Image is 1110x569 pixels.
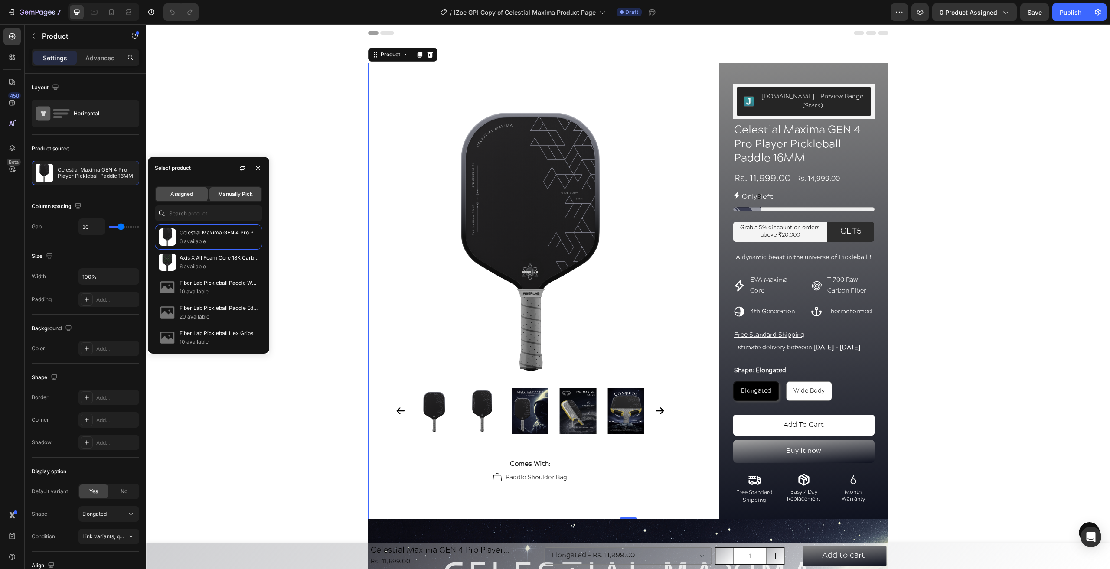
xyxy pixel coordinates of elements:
div: Shape [32,510,47,518]
button: Add To Cart [587,390,728,411]
div: Add... [96,394,137,402]
legend: Shape: Elongated [587,340,641,353]
input: quantity [587,523,621,540]
img: Judgeme.png [597,72,608,82]
iframe: To enrich screen reader interactions, please activate Accessibility in Grammarly extension settings [146,24,1110,569]
div: Gap [32,223,42,231]
div: Product [233,26,256,34]
span: Save [1028,9,1042,16]
div: Layout [32,82,61,94]
p: Grab a 5% discount on orders above ₹20,000 [590,200,679,215]
div: [DOMAIN_NAME] - Preview Badge (Stars) [615,68,718,86]
span: No [121,488,127,495]
div: Product source [32,145,69,153]
p: Advanced [85,53,115,62]
p: Paddle Shoulder Bag [359,448,421,459]
div: Default variant [32,488,68,495]
div: Condition [32,533,55,540]
span: [DATE] - [DATE] [667,321,714,326]
p: Axis X All Foam Core 18K Carbon Fiber Pickleball Paddle 16MM [180,254,258,262]
img: product feature img [36,164,53,182]
div: Undo/Redo [163,3,199,21]
div: Horizontal [74,104,127,124]
button: Elongated [78,506,139,522]
img: no-image [159,279,176,296]
p: Product [42,31,116,41]
p: Month Warranty [687,465,728,478]
span: Link variants, quantity <br> between same products [82,533,210,540]
p: A dynamic beast in the universe of Pickleball ! [587,228,728,239]
div: Publish [1060,8,1081,17]
p: 6 available [180,262,258,271]
div: Shadow [32,439,52,446]
div: Beta [7,159,21,166]
div: Shape [32,372,59,384]
div: Width [32,273,46,280]
p: 6 available [180,237,258,246]
span: Wide Body [647,364,679,370]
span: Manually Pick [218,190,253,198]
p: 10 available [180,287,258,296]
div: Add... [96,345,137,353]
p: 7 [57,7,61,17]
p: T-700 Raw Carbon Fiber [681,250,727,272]
p: EVA Maxima Core [604,250,650,272]
span: Assigned [170,190,193,198]
p: Celestial Maxima GEN 4 Pro Player Pickleball Paddle 16MM [180,228,258,237]
button: 0 product assigned [932,3,1017,21]
p: Fiber Lab Pickleball Paddle Edgeguard Protector Strip Transparent [180,304,258,312]
p: Fiber Lab Pickleball Paddle Weight Strips 3g (Pack of 4) [180,279,258,287]
input: Auto [79,219,105,234]
h1: Celestial Maxima GEN 4 Pro Player Pickleball Paddle 16MM [224,520,395,532]
button: 7 [3,3,65,21]
p: GET5 [688,199,722,216]
button: Buy it now [587,416,728,439]
p: Settings [43,53,67,62]
span: / [450,8,452,17]
button: Carousel Back Arrow [249,207,260,217]
div: Display option [32,468,66,475]
input: Auto [79,269,139,284]
button: increment [621,523,638,540]
h1: Celestial Maxima GEN 4 Pro Player Pickleball Paddle 16MM [587,98,728,143]
div: Border [32,393,49,401]
div: Background [32,323,74,335]
span: Estimate delivery between [588,321,666,326]
div: Open Intercom Messenger [1081,527,1101,547]
button: Save [1020,3,1049,21]
p: 4th Generation [604,282,649,293]
div: Select product [155,164,191,172]
p: Only left [596,167,627,179]
p: Celestial Maxima GEN 4 Pro Player Pickleball Paddle 16MM [58,167,135,179]
p: Easy 7 Day Replacement [637,465,678,478]
div: Add... [96,416,137,424]
div: Rs. 14,999.00 [649,148,695,162]
div: Corner [32,416,49,424]
span: 0 product assigned [940,8,997,17]
img: no-image [159,304,176,321]
p: Thermoformed [681,282,726,293]
input: Search in Settings & Advanced [155,205,262,221]
div: Column spacing [32,201,83,212]
div: Add... [96,296,137,304]
p: Fiber Lab Pickleball Hex Grips [180,329,258,338]
span: Draft [625,8,638,16]
button: Carousel Next Arrow [509,207,519,217]
div: Color [32,345,45,352]
button: Link variants, quantity <br> between same products [78,529,139,544]
img: collections [159,254,176,271]
div: Add... [96,439,137,447]
div: Size [32,250,55,262]
div: 450 [8,92,21,99]
div: Add To Cart [637,395,678,407]
button: Judge.me - Preview Badge (Stars) [591,63,725,91]
p: Free Standard Shipping [588,465,629,480]
span: 3 [611,169,615,176]
button: Carousel Back Arrow [249,381,260,392]
p: Free Standard Shipping [588,306,728,316]
div: Add to cart [676,527,719,536]
button: Publish [1052,3,1089,21]
p: 10 available [180,338,258,346]
button: Add to cart [656,521,740,542]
